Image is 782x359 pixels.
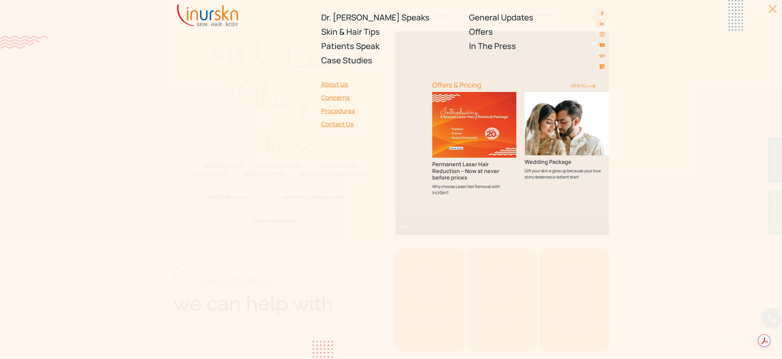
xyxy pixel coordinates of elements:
img: Permanent Laser Hair Reduction – Now at never before prices [432,92,517,158]
h6: Offers & Pricing [432,81,563,89]
a: In The Press [469,39,609,53]
h3: Wedding Package [525,159,609,165]
img: Wedding Package [525,92,609,155]
a: General Updates [469,10,609,25]
a: Dr. [PERSON_NAME] Speaks [321,10,461,25]
a: About Us [321,78,424,91]
a: Patients Speak [321,39,461,53]
img: orange-rightarrow [588,84,595,88]
a: Offers [469,25,609,39]
p: Gift your skin a glow up because your love story deserves a radiant start [525,168,609,180]
img: youtube [599,42,605,48]
a: Contact Us [321,118,424,131]
a: Procedures [321,104,424,118]
img: facebook [599,11,605,16]
a: Skin & Hair Tips [321,25,461,39]
a: View ALl [571,83,595,89]
p: Why choose Laser Hair Removal with InUrSkn? [432,184,517,196]
a: Concerns [321,91,424,104]
img: inurskn-logo [177,4,238,26]
a: Case Studies [321,53,461,67]
h3: Permanent Laser Hair Reduction – Now at never before prices [432,161,517,181]
img: sejal-saheta-dermatologist [599,52,605,59]
img: Skin-and-Hair-Clinic [599,64,605,69]
img: instagram [599,32,605,37]
img: linkedin [599,21,605,27]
